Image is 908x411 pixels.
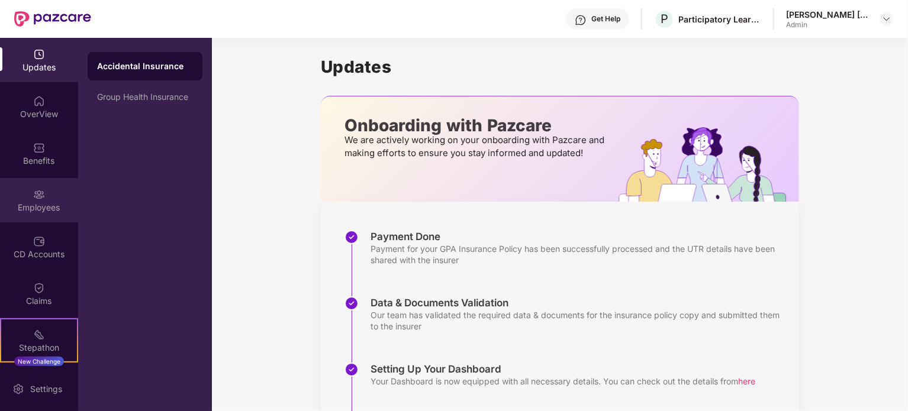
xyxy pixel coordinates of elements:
[33,235,45,247] img: svg+xml;base64,PHN2ZyBpZD0iQ0RfQWNjb3VudHMiIGRhdGEtbmFtZT0iQ0QgQWNjb3VudHMiIHhtbG5zPSJodHRwOi8vd3...
[786,9,869,20] div: [PERSON_NAME] [PERSON_NAME]
[27,383,66,395] div: Settings
[371,363,755,376] div: Setting Up Your Dashboard
[97,92,193,102] div: Group Health Insurance
[14,357,64,366] div: New Challenge
[33,48,45,60] img: svg+xml;base64,PHN2ZyBpZD0iVXBkYXRlZCIgeG1sbnM9Imh0dHA6Ly93d3cudzMub3JnLzIwMDAvc3ZnIiB3aWR0aD0iMj...
[12,383,24,395] img: svg+xml;base64,PHN2ZyBpZD0iU2V0dGluZy0yMHgyMCIgeG1sbnM9Imh0dHA6Ly93d3cudzMub3JnLzIwMDAvc3ZnIiB3aW...
[33,142,45,154] img: svg+xml;base64,PHN2ZyBpZD0iQmVuZWZpdHMiIHhtbG5zPSJodHRwOi8vd3d3LnczLm9yZy8yMDAwL3N2ZyIgd2lkdGg9Ij...
[344,120,608,131] p: Onboarding with Pazcare
[371,376,755,387] div: Your Dashboard is now equipped with all necessary details. You can check out the details from
[371,230,787,243] div: Payment Done
[371,309,787,332] div: Our team has validated the required data & documents for the insurance policy copy and submitted ...
[371,296,787,309] div: Data & Documents Validation
[661,12,668,26] span: P
[33,189,45,200] img: svg+xml;base64,PHN2ZyBpZD0iRW1wbG95ZWVzIiB4bWxucz0iaHR0cDovL3d3dy53My5vcmcvMjAwMC9zdmciIHdpZHRoPS...
[321,57,799,77] h1: Updates
[1,342,77,354] div: Stepathon
[14,11,91,27] img: New Pazcare Logo
[344,134,608,160] p: We are actively working on your onboarding with Pazcare and making efforts to ensure you stay inf...
[678,14,761,25] div: Participatory Learning and action network foundation
[619,127,799,202] img: hrOnboarding
[591,14,620,24] div: Get Help
[344,363,359,377] img: svg+xml;base64,PHN2ZyBpZD0iU3RlcC1Eb25lLTMyeDMyIiB4bWxucz0iaHR0cDovL3d3dy53My5vcmcvMjAwMC9zdmciIH...
[344,296,359,310] img: svg+xml;base64,PHN2ZyBpZD0iU3RlcC1Eb25lLTMyeDMyIiB4bWxucz0iaHR0cDovL3d3dy53My5vcmcvMjAwMC9zdmciIH...
[738,376,755,386] span: here
[882,14,891,24] img: svg+xml;base64,PHN2ZyBpZD0iRHJvcGRvd24tMzJ4MzIiIHhtbG5zPSJodHRwOi8vd3d3LnczLm9yZy8yMDAwL3N2ZyIgd2...
[33,95,45,107] img: svg+xml;base64,PHN2ZyBpZD0iSG9tZSIgeG1sbnM9Imh0dHA6Ly93d3cudzMub3JnLzIwMDAvc3ZnIiB3aWR0aD0iMjAiIG...
[97,60,193,72] div: Accidental Insurance
[344,230,359,244] img: svg+xml;base64,PHN2ZyBpZD0iU3RlcC1Eb25lLTMyeDMyIiB4bWxucz0iaHR0cDovL3d3dy53My5vcmcvMjAwMC9zdmciIH...
[33,282,45,294] img: svg+xml;base64,PHN2ZyBpZD0iQ2xhaW0iIHhtbG5zPSJodHRwOi8vd3d3LnczLm9yZy8yMDAwL3N2ZyIgd2lkdGg9IjIwIi...
[786,20,869,30] div: Admin
[371,243,787,266] div: Payment for your GPA Insurance Policy has been successfully processed and the UTR details have be...
[33,329,45,341] img: svg+xml;base64,PHN2ZyB4bWxucz0iaHR0cDovL3d3dy53My5vcmcvMjAwMC9zdmciIHdpZHRoPSIyMSIgaGVpZ2h0PSIyMC...
[575,14,587,26] img: svg+xml;base64,PHN2ZyBpZD0iSGVscC0zMngzMiIgeG1sbnM9Imh0dHA6Ly93d3cudzMub3JnLzIwMDAvc3ZnIiB3aWR0aD...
